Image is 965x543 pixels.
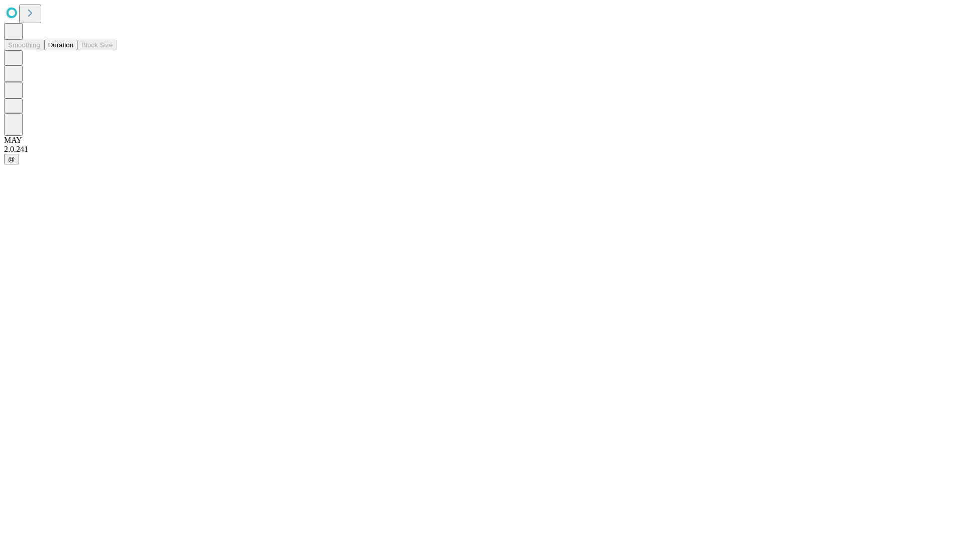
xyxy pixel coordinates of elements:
button: Smoothing [4,40,44,50]
div: MAY [4,136,961,145]
button: @ [4,154,19,164]
div: 2.0.241 [4,145,961,154]
button: Duration [44,40,77,50]
span: @ [8,155,15,163]
button: Block Size [77,40,117,50]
